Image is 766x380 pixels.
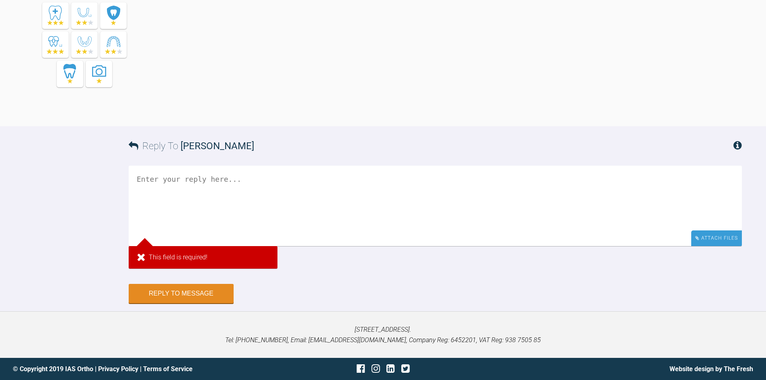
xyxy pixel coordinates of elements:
[669,365,753,373] a: Website design by The Fresh
[181,140,254,152] span: [PERSON_NAME]
[98,365,138,373] a: Privacy Policy
[13,325,753,345] p: [STREET_ADDRESS]. Tel: [PHONE_NUMBER], Email: [EMAIL_ADDRESS][DOMAIN_NAME], Company Reg: 6452201,...
[13,364,260,374] div: © Copyright 2019 IAS Ortho | |
[129,138,254,154] h3: Reply To
[129,284,234,303] button: Reply to Message
[143,365,193,373] a: Terms of Service
[691,230,742,246] div: Attach Files
[129,246,277,269] div: This field is required!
